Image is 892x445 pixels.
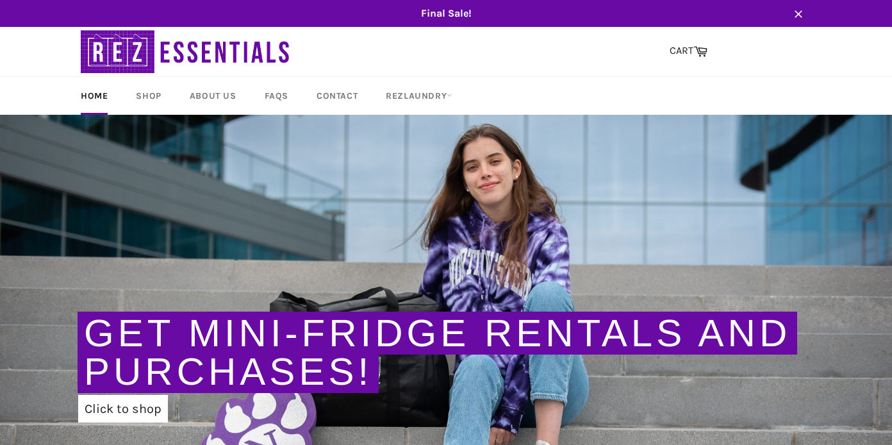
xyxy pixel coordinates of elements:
[373,77,465,115] a: RezLaundry
[84,312,791,393] a: Get Mini-Fridge Rentals and Purchases!
[78,395,168,423] a: Click to shop
[68,6,824,21] span: Final Sale!
[68,77,120,115] a: Home
[177,77,249,115] a: About Us
[81,27,292,76] img: RezEssentials
[123,77,174,115] a: Shop
[252,77,301,115] a: FAQs
[304,77,370,115] a: Contact
[663,38,714,65] a: CART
